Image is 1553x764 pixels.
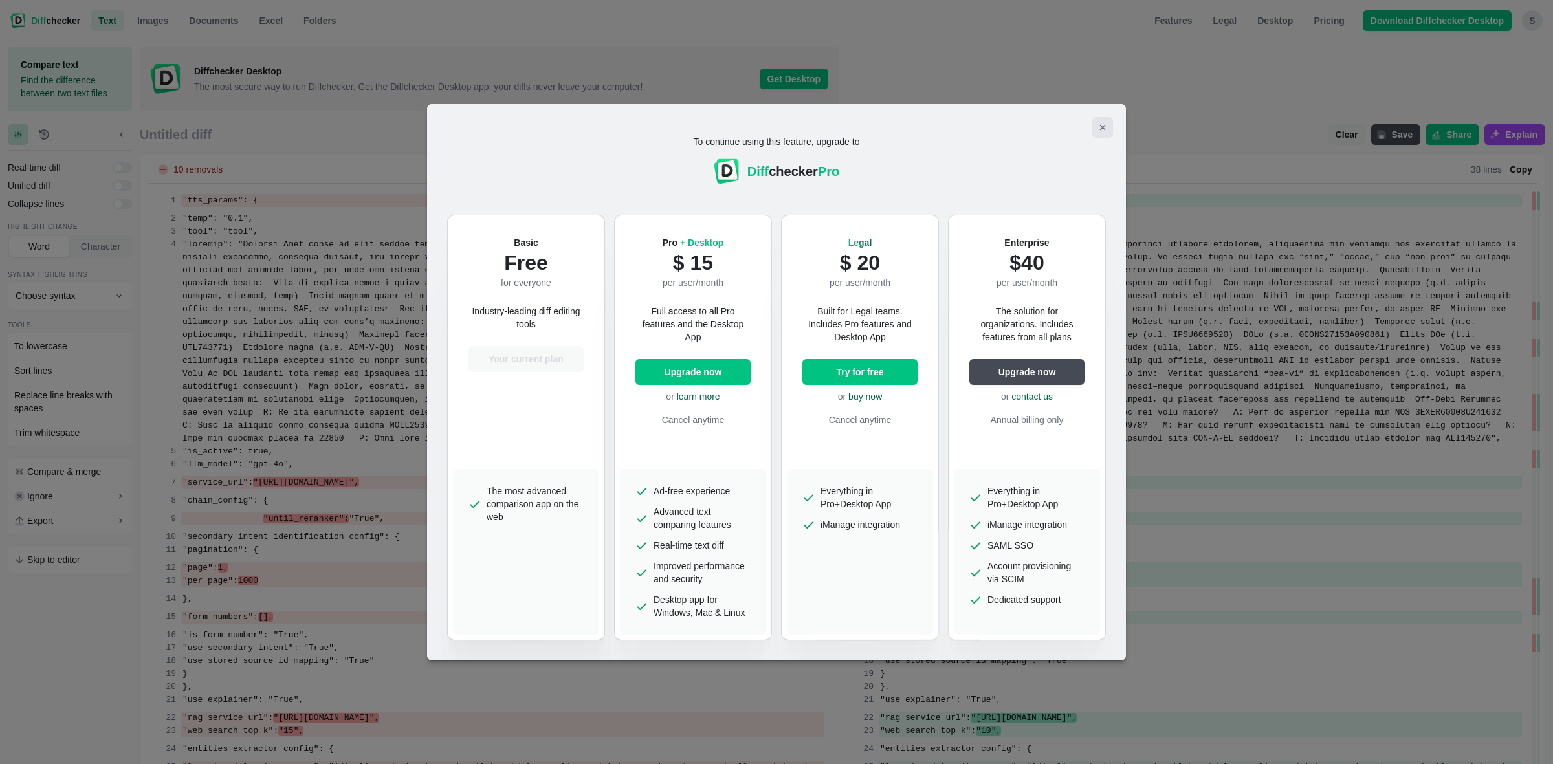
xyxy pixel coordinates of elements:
button: Close modal [1092,117,1113,138]
p: Free [501,249,551,276]
p: Full access to all Pro features and the Desktop App [635,305,751,344]
p: per user/month [830,276,890,289]
p: Built for Legal teams. Includes Pro features and Desktop App [802,305,918,344]
span: Upgrade now [662,366,725,378]
p: Cancel anytime [802,413,918,426]
span: Diff [747,164,769,179]
p: Industry-leading diff editing tools [468,305,584,331]
span: Improved performance and security [654,560,751,585]
span: Your current plan [486,353,566,366]
span: Advanced text comparing features [654,505,751,531]
div: checker [747,162,839,180]
p: The solution for organizations. Includes features from all plans [969,305,1085,344]
button: Your current plan [468,346,584,372]
a: Upgrade now [969,359,1085,385]
h2: Enterprise [997,236,1057,249]
span: iManage integration [987,518,1067,531]
span: Real-time text diff [654,539,724,552]
p: $40 [997,249,1057,276]
p: Annual billing only [969,413,1085,426]
h2: Basic [501,236,551,249]
span: SAML SSO [987,539,1033,552]
a: Upgrade now [635,359,751,385]
span: Desktop app for Windows, Mac & Linux [654,593,751,619]
span: iManage integration [821,518,900,531]
p: or [635,390,751,403]
p: Cancel anytime [635,413,751,426]
a: learn more [677,391,720,402]
span: Ad-free experience [654,485,730,497]
span: Everything in Pro+Desktop App [821,485,918,510]
span: Account provisioning via SCIM [987,560,1085,585]
span: Pro [818,164,839,179]
h2: Pro [663,236,724,249]
span: Upgrade now [996,366,1059,378]
button: Try for free [802,359,918,385]
a: buy now [848,391,882,402]
span: The most advanced comparison app on the web [487,485,584,523]
p: for everyone [501,276,551,289]
p: $ 20 [830,249,890,276]
span: Legal [848,237,872,248]
p: To continue using this feature, upgrade to [694,135,860,148]
span: Try for free [833,366,886,378]
span: + Desktop [680,237,723,248]
img: Diffchecker logo [714,158,740,184]
p: or [802,390,918,403]
span: Dedicated support [987,593,1061,606]
p: per user/month [997,276,1057,289]
p: per user/month [663,276,724,289]
p: $ 15 [663,249,724,276]
a: contact us [1011,391,1053,402]
p: or [969,390,1085,403]
span: Everything in Pro+Desktop App [987,485,1085,510]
